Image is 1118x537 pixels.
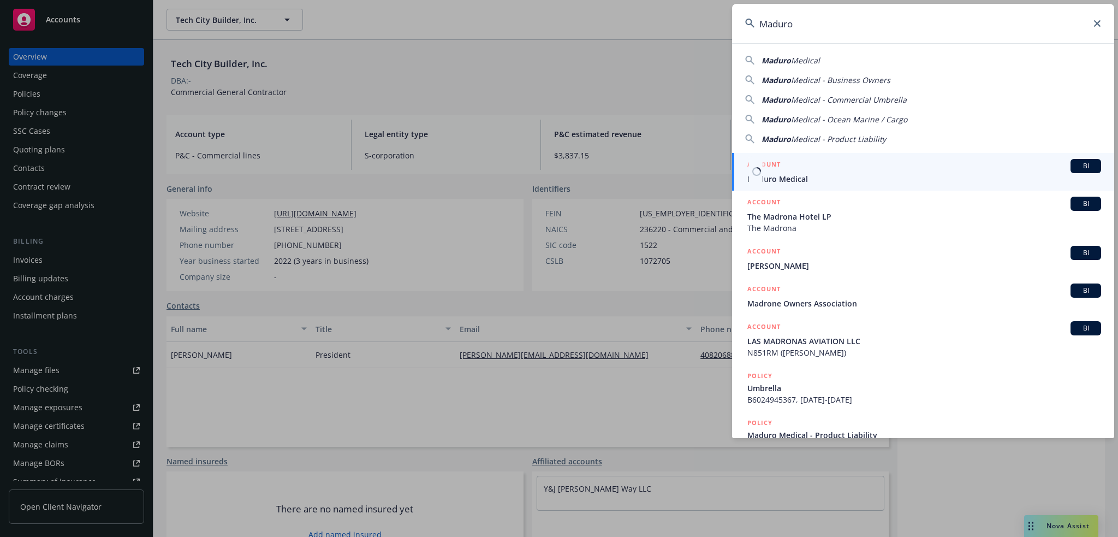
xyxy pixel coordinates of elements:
[732,153,1114,191] a: ACCOUNTBIMaduro Medical
[747,159,781,172] h5: ACCOUNT
[732,364,1114,411] a: POLICYUmbrellaB6024945367, [DATE]-[DATE]
[1075,323,1097,333] span: BI
[1075,248,1097,258] span: BI
[791,114,907,125] span: Medical - Ocean Marine / Cargo
[762,75,791,85] span: Maduro
[732,191,1114,240] a: ACCOUNTBIThe Madrona Hotel LPThe Madrona
[732,240,1114,278] a: ACCOUNTBI[PERSON_NAME]
[791,134,886,144] span: Medical - Product Liability
[747,211,1101,222] span: The Madrona Hotel LP
[762,114,791,125] span: Maduro
[732,411,1114,458] a: POLICYMaduro Medical - Product Liability
[747,284,781,297] h5: ACCOUNT
[1075,199,1097,209] span: BI
[791,55,820,66] span: Medical
[747,394,1101,405] span: B6024945367, [DATE]-[DATE]
[762,55,791,66] span: Maduro
[747,321,781,334] h5: ACCOUNT
[747,429,1101,441] span: Maduro Medical - Product Liability
[791,95,907,105] span: Medical - Commercial Umbrella
[747,298,1101,309] span: Madrone Owners Association
[1075,161,1097,171] span: BI
[747,417,772,428] h5: POLICY
[791,75,890,85] span: Medical - Business Owners
[747,197,781,210] h5: ACCOUNT
[747,370,772,381] h5: POLICY
[747,347,1101,358] span: N851RM ([PERSON_NAME])
[762,95,791,105] span: Maduro
[762,134,791,144] span: Maduro
[747,260,1101,272] span: [PERSON_NAME]
[1075,286,1097,296] span: BI
[732,315,1114,364] a: ACCOUNTBILAS MADRONAS AVIATION LLCN851RM ([PERSON_NAME])
[747,173,1101,185] span: Maduro Medical
[732,4,1114,43] input: Search...
[747,246,781,259] h5: ACCOUNT
[747,335,1101,347] span: LAS MADRONAS AVIATION LLC
[747,382,1101,394] span: Umbrella
[747,222,1101,234] span: The Madrona
[732,278,1114,315] a: ACCOUNTBIMadrone Owners Association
